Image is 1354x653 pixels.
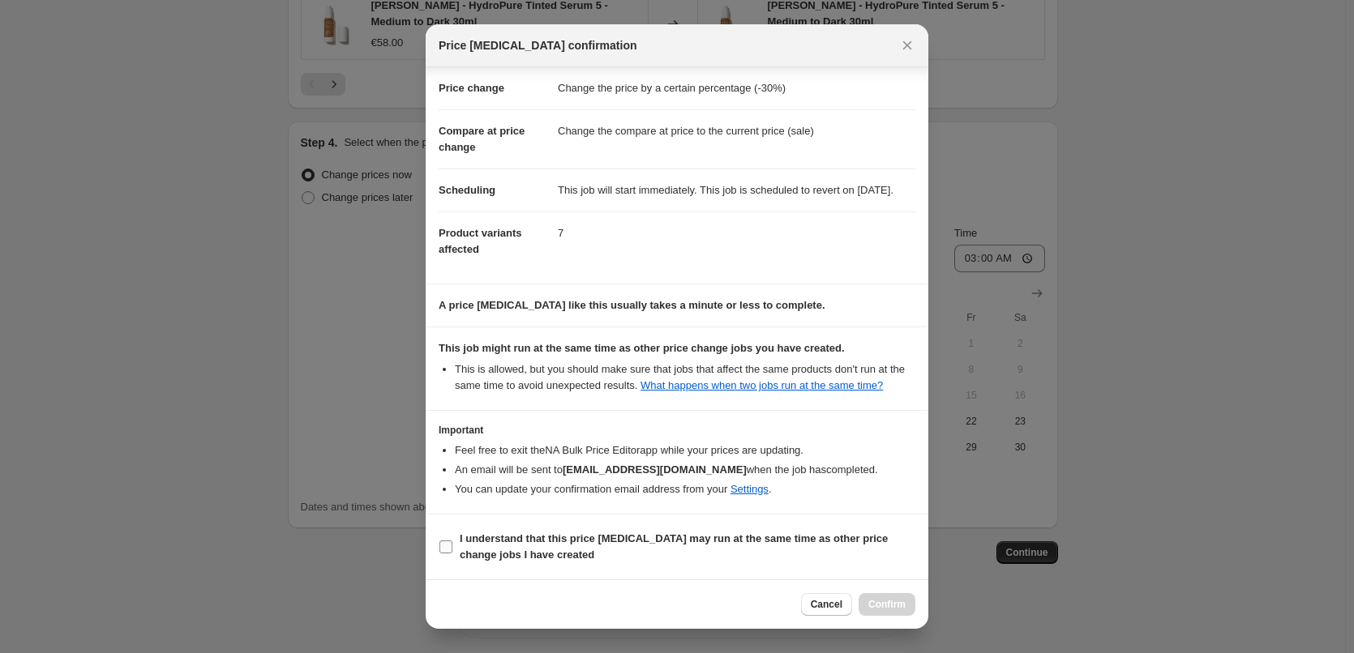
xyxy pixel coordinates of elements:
b: I understand that this price [MEDICAL_DATA] may run at the same time as other price change jobs I... [460,532,888,561]
a: What happens when two jobs run at the same time? [641,379,883,391]
span: Product variants affected [439,227,522,255]
span: Scheduling [439,184,495,196]
span: Price [MEDICAL_DATA] confirmation [439,37,637,53]
li: An email will be sent to when the job has completed . [455,462,915,478]
li: You can update your confirmation email address from your . [455,481,915,497]
dd: Change the compare at price to the current price (sale) [558,109,915,152]
span: Compare at price change [439,125,525,153]
li: Feel free to exit the NA Bulk Price Editor app while your prices are updating. [455,442,915,459]
button: Cancel [801,593,852,616]
h3: Important [439,424,915,437]
a: Settings [731,483,769,495]
b: [EMAIL_ADDRESS][DOMAIN_NAME] [563,463,747,476]
span: Price change [439,82,504,94]
dd: This job will start immediately. This job is scheduled to revert on [DATE]. [558,169,915,211]
b: This job might run at the same time as other price change jobs you have created. [439,342,845,354]
button: Close [896,34,919,57]
dd: 7 [558,211,915,254]
b: A price [MEDICAL_DATA] like this usually takes a minute or less to complete. [439,299,825,311]
li: This is allowed, but you should make sure that jobs that affect the same products don ' t run at ... [455,361,915,394]
dd: Change the price by a certain percentage (-30%) [558,67,915,109]
span: Cancel [811,598,842,611]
